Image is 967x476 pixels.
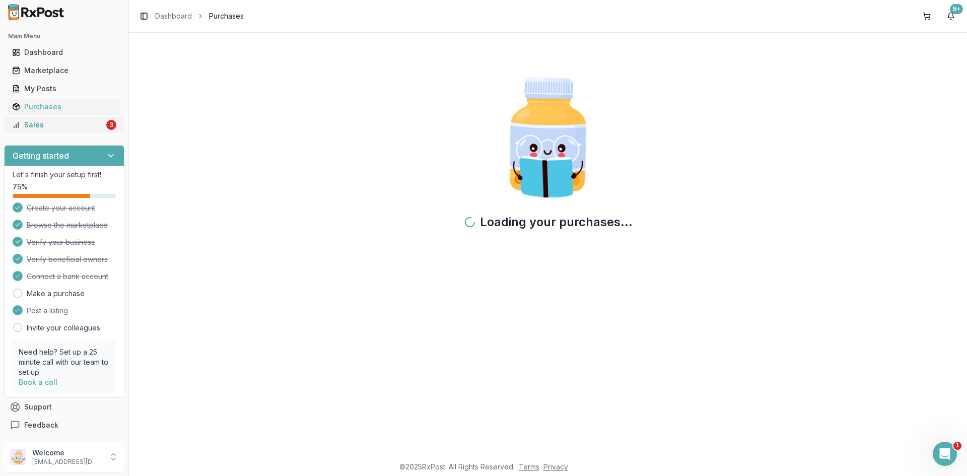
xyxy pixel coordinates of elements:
[8,43,120,61] a: Dashboard
[27,306,68,316] span: Post a listing
[950,4,963,14] div: 9+
[953,442,961,450] span: 1
[155,11,244,21] nav: breadcrumb
[519,462,539,471] a: Terms
[19,378,57,386] a: Book a call
[19,347,110,377] p: Need help? Set up a 25 minute call with our team to set up.
[27,254,108,264] span: Verify beneficial owners
[24,420,58,430] span: Feedback
[13,182,28,192] span: 75 %
[12,65,116,76] div: Marketplace
[8,61,120,80] a: Marketplace
[464,214,633,230] h2: Loading your purchases...
[12,84,116,94] div: My Posts
[8,32,120,40] h2: Main Menu
[543,462,568,471] a: Privacy
[32,448,102,458] p: Welcome
[12,120,104,130] div: Sales
[27,220,108,230] span: Browse the marketplace
[155,11,192,21] a: Dashboard
[8,98,120,116] a: Purchases
[27,289,85,299] a: Make a purchase
[27,323,100,333] a: Invite your colleagues
[27,203,95,213] span: Create your account
[10,449,26,465] img: User avatar
[4,44,124,60] button: Dashboard
[8,80,120,98] a: My Posts
[12,47,116,57] div: Dashboard
[483,73,612,202] img: Smart Pill Bottle
[13,150,69,162] h3: Getting started
[4,4,68,20] img: RxPost Logo
[4,416,124,434] button: Feedback
[27,271,108,282] span: Connect a bank account
[209,11,244,21] span: Purchases
[4,62,124,79] button: Marketplace
[4,398,124,416] button: Support
[943,8,959,24] button: 9+
[4,81,124,97] button: My Posts
[4,99,124,115] button: Purchases
[27,237,95,247] span: Verify your business
[12,102,116,112] div: Purchases
[106,120,116,130] div: 3
[8,116,120,134] a: Sales3
[13,170,116,180] p: Let's finish your setup first!
[32,458,102,466] p: [EMAIL_ADDRESS][DOMAIN_NAME]
[933,442,957,466] iframe: Intercom live chat
[4,117,124,133] button: Sales3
